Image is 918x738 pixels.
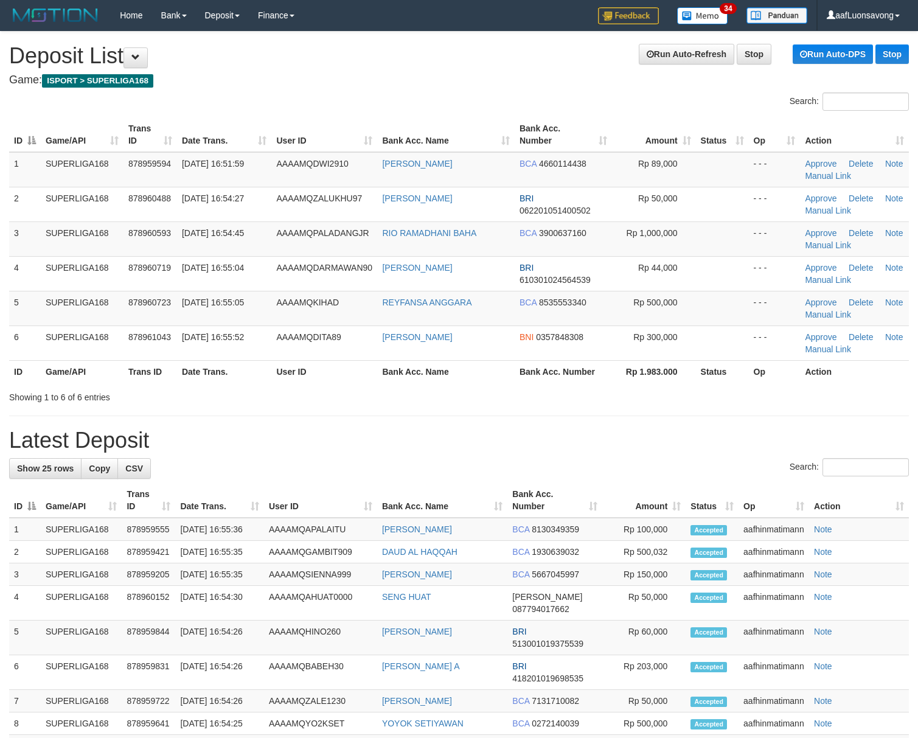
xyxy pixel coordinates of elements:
[814,627,832,636] a: Note
[515,360,612,383] th: Bank Acc. Number
[749,360,801,383] th: Op
[9,152,41,187] td: 1
[182,159,244,169] span: [DATE] 16:51:59
[885,298,903,307] a: Note
[520,263,534,273] span: BRI
[123,117,177,152] th: Trans ID: activate to sort column ascending
[9,586,41,621] td: 4
[805,240,851,250] a: Manual Link
[41,256,123,291] td: SUPERLIGA168
[739,518,809,541] td: aafhinmatimann
[520,332,534,342] span: BNI
[520,275,591,285] span: Copy 610301024564539 to clipboard
[9,256,41,291] td: 4
[720,3,736,14] span: 34
[512,674,583,683] span: Copy 418201019698535 to clipboard
[9,386,374,403] div: Showing 1 to 6 of 6 entries
[382,298,471,307] a: REYFANSA ANGGARA
[382,228,476,238] a: RIO RAMADHANI BAHA
[633,298,677,307] span: Rp 500,000
[749,187,801,221] td: - - -
[790,92,909,111] label: Search:
[122,655,175,690] td: 878959831
[382,592,431,602] a: SENG HUAT
[602,483,686,518] th: Amount: activate to sort column ascending
[749,221,801,256] td: - - -
[690,697,727,707] span: Accepted
[612,360,696,383] th: Rp 1.983.000
[175,563,264,586] td: [DATE] 16:55:35
[9,117,41,152] th: ID: activate to sort column descending
[271,360,377,383] th: User ID
[264,655,377,690] td: AAAAMQBABEH30
[9,325,41,360] td: 6
[602,518,686,541] td: Rp 100,000
[122,541,175,563] td: 878959421
[177,360,272,383] th: Date Trans.
[128,298,171,307] span: 878960723
[805,310,851,319] a: Manual Link
[117,458,151,479] a: CSV
[41,712,122,735] td: SUPERLIGA168
[633,332,677,342] span: Rp 300,000
[276,332,341,342] span: AAAAMQDITA89
[805,159,836,169] a: Approve
[512,524,529,534] span: BCA
[749,117,801,152] th: Op: activate to sort column ascending
[128,263,171,273] span: 878960719
[638,193,678,203] span: Rp 50,000
[686,483,739,518] th: Status: activate to sort column ascending
[849,263,873,273] a: Delete
[182,263,244,273] span: [DATE] 16:55:04
[42,74,153,88] span: ISPORT > SUPERLIGA168
[377,360,515,383] th: Bank Acc. Name
[602,621,686,655] td: Rp 60,000
[9,483,41,518] th: ID: activate to sort column descending
[602,563,686,586] td: Rp 150,000
[41,187,123,221] td: SUPERLIGA168
[885,332,903,342] a: Note
[512,661,526,671] span: BRI
[749,152,801,187] td: - - -
[690,548,727,558] span: Accepted
[264,541,377,563] td: AAAAMQGAMBIT909
[809,483,909,518] th: Action: activate to sort column ascending
[41,586,122,621] td: SUPERLIGA168
[512,627,526,636] span: BRI
[849,332,873,342] a: Delete
[800,117,909,152] th: Action: activate to sort column ascending
[9,187,41,221] td: 2
[276,298,339,307] span: AAAAMQKIHAD
[9,541,41,563] td: 2
[122,518,175,541] td: 878959555
[739,563,809,586] td: aafhinmatimann
[382,193,452,203] a: [PERSON_NAME]
[739,655,809,690] td: aafhinmatimann
[849,193,873,203] a: Delete
[276,159,348,169] span: AAAAMQDWI2910
[9,712,41,735] td: 8
[814,569,832,579] a: Note
[749,256,801,291] td: - - -
[271,117,377,152] th: User ID: activate to sort column ascending
[128,159,171,169] span: 878959594
[814,661,832,671] a: Note
[128,332,171,342] span: 878961043
[749,325,801,360] td: - - -
[377,117,515,152] th: Bank Acc. Name: activate to sort column ascending
[17,464,74,473] span: Show 25 rows
[849,159,873,169] a: Delete
[805,332,836,342] a: Approve
[264,563,377,586] td: AAAAMQSIENNA999
[737,44,771,64] a: Stop
[602,655,686,690] td: Rp 203,000
[89,464,110,473] span: Copy
[512,592,582,602] span: [PERSON_NAME]
[512,719,529,728] span: BCA
[41,483,122,518] th: Game/API: activate to sort column ascending
[122,483,175,518] th: Trans ID: activate to sort column ascending
[739,621,809,655] td: aafhinmatimann
[690,525,727,535] span: Accepted
[696,117,749,152] th: Status: activate to sort column ascending
[175,483,264,518] th: Date Trans.: activate to sort column ascending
